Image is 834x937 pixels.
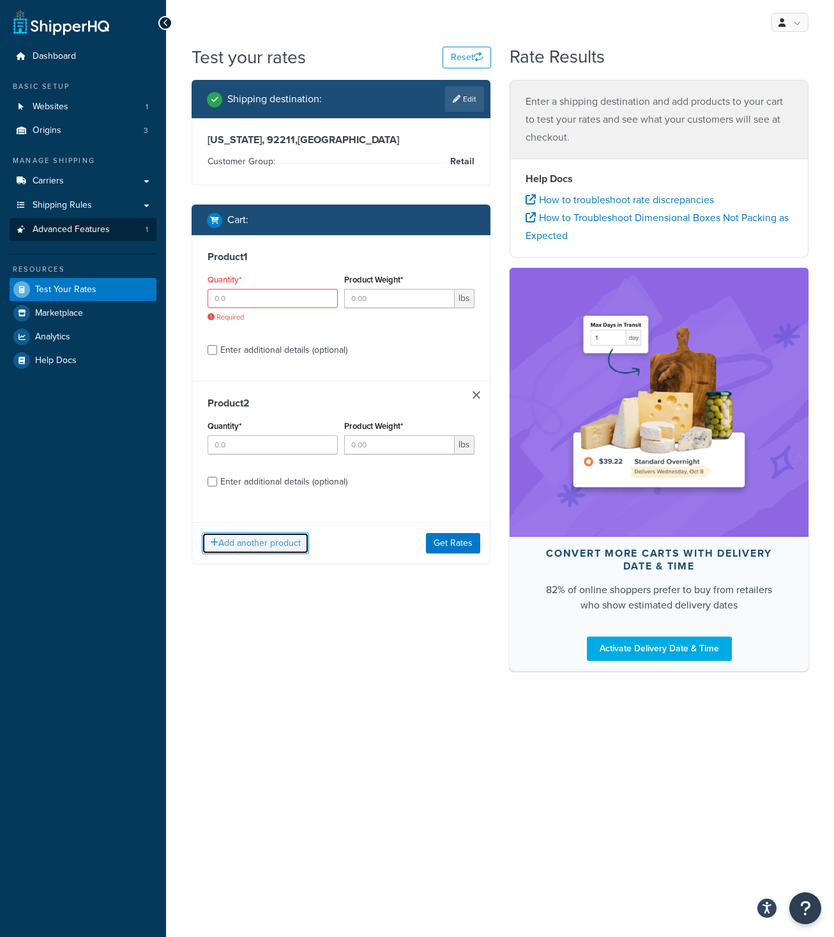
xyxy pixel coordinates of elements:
[220,473,347,491] div: Enter additional details (optional)
[455,435,474,454] span: lbs
[789,892,821,924] button: Open Resource Center
[33,51,76,62] span: Dashboard
[208,155,278,168] span: Customer Group:
[10,218,156,242] a: Advanced Features1
[344,289,455,308] input: 0.00
[208,251,474,263] h3: Product 1
[540,582,778,613] div: 82% of online shoppers prefer to buy from retailers who show estimated delivery dates
[35,284,96,295] span: Test Your Rates
[563,287,755,518] img: feature-image-ddt-36eae7f7280da8017bfb280eaccd9c446f90b1fe08728e4019434db127062ab4.png
[192,45,306,70] h1: Test your rates
[208,289,338,308] input: 0.0
[35,332,70,343] span: Analytics
[526,171,792,187] h4: Help Docs
[587,637,732,661] a: Activate Delivery Date & Time
[33,200,92,211] span: Shipping Rules
[227,214,248,226] h2: Cart :
[10,278,156,301] a: Test Your Rates
[443,47,491,68] button: Reset
[540,547,778,573] div: Convert more carts with delivery date & time
[426,533,480,554] button: Get Rates
[10,95,156,119] a: Websites1
[10,325,156,348] a: Analytics
[208,345,217,355] input: Enter additional details (optional)
[220,341,347,359] div: Enter additional details (optional)
[10,119,156,143] li: Origins
[455,289,474,308] span: lbs
[208,134,474,146] h3: [US_STATE], 92211 , [GEOGRAPHIC_DATA]
[10,169,156,193] a: Carriers
[33,176,64,187] span: Carriers
[208,421,241,431] label: Quantity*
[208,313,338,322] span: Required
[10,119,156,143] a: Origins3
[344,421,403,431] label: Product Weight*
[10,194,156,217] a: Shipping Rules
[526,93,792,146] p: Enter a shipping destination and add products to your cart to test your rates and see what your c...
[144,125,148,136] span: 3
[445,86,484,112] a: Edit
[208,435,338,454] input: 0.0
[227,93,322,105] h2: Shipping destination :
[10,155,156,166] div: Manage Shipping
[473,391,480,399] a: Remove Item
[146,224,148,235] span: 1
[208,477,217,486] input: Enter additional details (optional)
[10,302,156,325] a: Marketplace
[146,102,148,112] span: 1
[33,102,68,112] span: Websites
[33,125,61,136] span: Origins
[10,45,156,68] a: Dashboard
[10,218,156,242] li: Advanced Features
[526,192,714,207] a: How to troubleshoot rate discrepancies
[33,224,110,235] span: Advanced Features
[510,47,605,67] h2: Rate Results
[10,349,156,372] a: Help Docs
[10,264,156,275] div: Resources
[526,210,789,243] a: How to Troubleshoot Dimensional Boxes Not Packing as Expected
[344,435,455,454] input: 0.00
[35,308,83,319] span: Marketplace
[202,532,309,554] button: Add another product
[208,397,474,410] h3: Product 2
[10,95,156,119] li: Websites
[344,275,403,284] label: Product Weight*
[208,275,241,284] label: Quantity*
[35,355,77,366] span: Help Docs
[10,81,156,92] div: Basic Setup
[447,154,474,169] span: Retail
